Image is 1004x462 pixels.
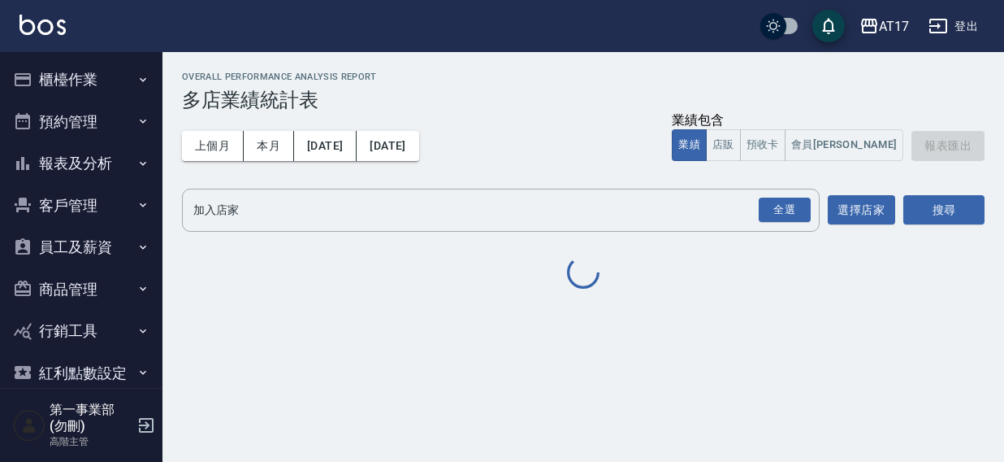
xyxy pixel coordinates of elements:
[182,89,985,111] h3: 多店業績統計表
[50,434,132,449] p: 高階主管
[853,10,915,43] button: AT17
[922,11,985,41] button: 登出
[706,129,741,161] button: 店販
[812,10,845,42] button: save
[911,137,985,152] a: 報表匯出
[50,402,132,434] h5: 第一事業部 (勿刪)
[13,409,45,442] img: Person
[785,129,904,161] button: 會員[PERSON_NAME]
[672,129,707,161] button: 業績
[182,131,244,161] button: 上個月
[740,129,785,161] button: 預收卡
[903,195,985,225] button: 搜尋
[6,226,156,268] button: 員工及薪資
[879,16,909,37] div: AT17
[357,131,418,161] button: [DATE]
[6,59,156,101] button: 櫃檯作業
[6,310,156,352] button: 行銷工具
[189,196,788,224] input: 店家名稱
[6,142,156,185] button: 報表及分析
[828,195,895,225] button: 選擇店家
[755,194,814,226] button: Open
[672,112,903,129] div: 業績包含
[19,15,66,35] img: Logo
[182,72,985,82] h2: Overall Performance Analysis Report
[6,352,156,394] button: 紅利點數設定
[759,198,811,223] div: 全選
[294,131,357,161] button: [DATE]
[244,131,294,161] button: 本月
[6,101,156,143] button: 預約管理
[6,268,156,311] button: 商品管理
[6,185,156,227] button: 客戶管理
